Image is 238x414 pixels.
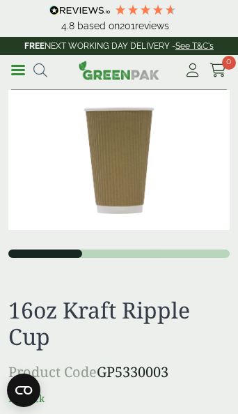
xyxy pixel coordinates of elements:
span: Product Code [8,362,97,381]
i: My Account [184,63,201,77]
img: GreenPak Supplies [79,61,159,80]
span: 4.8 [61,20,77,31]
button: 2 of 3 [82,250,156,258]
button: Open CMP widget [7,374,40,407]
div: 4.79 Stars [114,3,177,16]
i: Cart [209,63,227,77]
span: Based on [77,20,120,31]
p: GP5330003 [8,362,230,383]
h1: 16oz Kraft Ripple Cup [8,297,230,351]
a: 0 [209,60,227,81]
span: 0 [222,56,236,70]
button: 3 of 3 [156,250,230,258]
img: REVIEWS.io [49,6,110,15]
span: reviews [135,20,169,31]
strong: FREE [24,41,45,51]
p: In stock [8,391,230,406]
span: 201 [120,20,135,31]
a: See T&C's [175,41,214,51]
button: 1 of 3 [8,250,82,258]
img: 16oz Kraft C [8,82,230,230]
